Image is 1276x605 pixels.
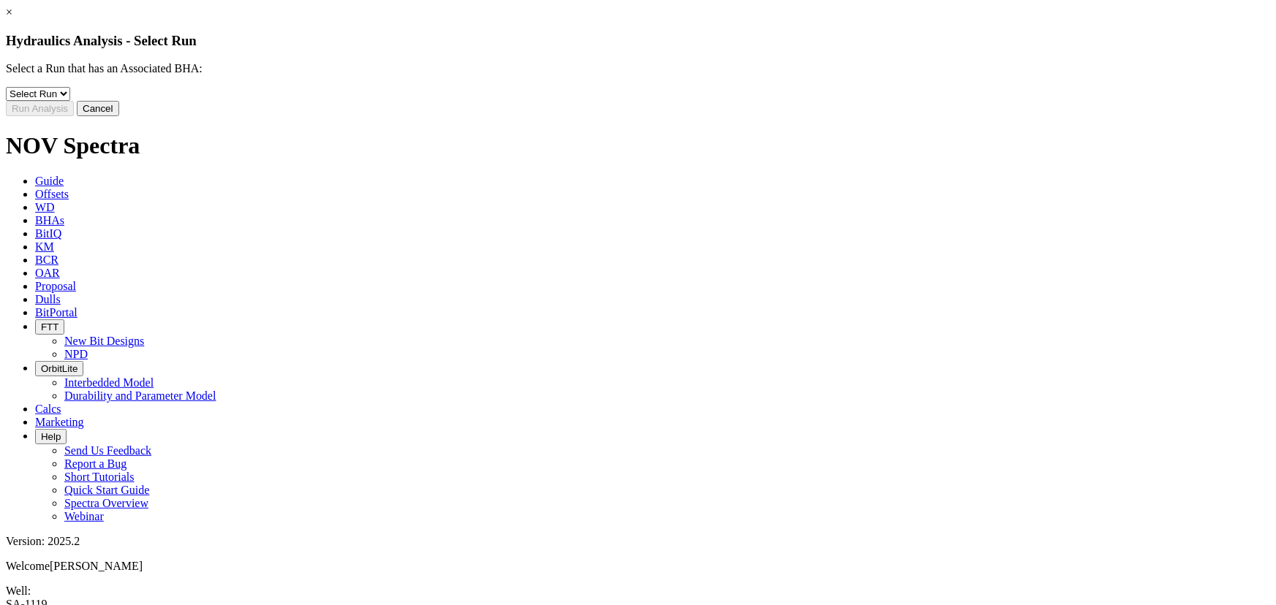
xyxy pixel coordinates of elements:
span: BHAs [35,214,64,227]
span: Calcs [35,403,61,415]
span: FTT [41,321,58,332]
a: Durability and Parameter Model [64,389,216,402]
a: Report a Bug [64,457,127,470]
span: BitPortal [35,306,78,319]
button: Cancel [77,101,119,116]
span: KM [35,240,54,253]
span: Offsets [35,188,69,200]
span: Guide [35,175,64,187]
span: Help [41,431,61,442]
p: Select a Run that has an Associated BHA: [6,62,1270,75]
p: Welcome [6,560,1270,573]
h1: NOV Spectra [6,132,1270,159]
a: Spectra Overview [64,497,148,509]
span: OrbitLite [41,363,78,374]
span: [PERSON_NAME] [50,560,143,572]
a: New Bit Designs [64,335,144,347]
h3: Hydraulics Analysis - Select Run [6,33,1270,49]
a: Send Us Feedback [64,444,151,457]
a: Short Tutorials [64,471,135,483]
a: Interbedded Model [64,376,154,389]
span: Proposal [35,280,76,292]
span: Dulls [35,293,61,305]
a: × [6,6,12,18]
span: OAR [35,267,60,279]
span: BitIQ [35,227,61,240]
div: Version: 2025.2 [6,535,1270,548]
a: NPD [64,348,88,360]
span: Marketing [35,416,84,428]
span: WD [35,201,55,213]
a: Quick Start Guide [64,484,149,496]
button: Run Analysis [6,101,74,116]
a: Webinar [64,510,104,522]
span: BCR [35,254,58,266]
